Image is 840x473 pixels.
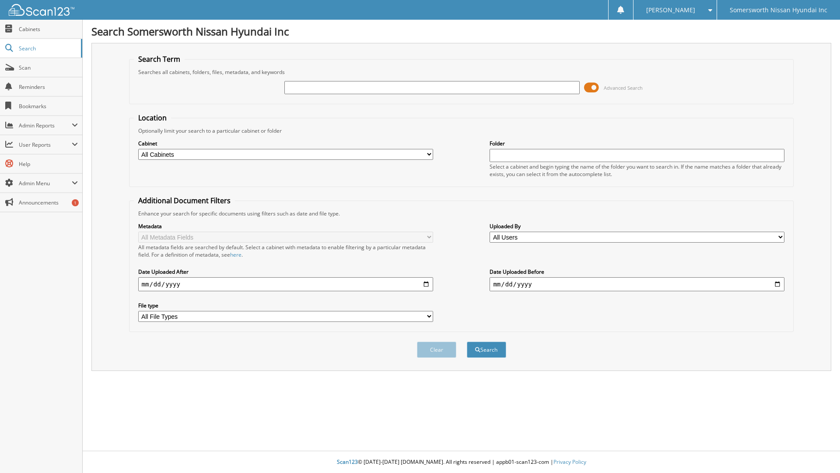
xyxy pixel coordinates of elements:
[19,64,78,71] span: Scan
[134,127,789,134] div: Optionally limit your search to a particular cabinet or folder
[19,141,72,148] span: User Reports
[417,342,456,358] button: Clear
[134,196,235,205] legend: Additional Document Filters
[134,54,185,64] legend: Search Term
[19,45,77,52] span: Search
[467,342,506,358] button: Search
[490,140,784,147] label: Folder
[72,199,79,206] div: 1
[138,140,433,147] label: Cabinet
[490,222,784,230] label: Uploaded By
[490,277,784,291] input: end
[19,180,72,187] span: Admin Menu
[19,25,78,33] span: Cabinets
[19,160,78,168] span: Help
[490,268,784,275] label: Date Uploaded Before
[138,268,433,275] label: Date Uploaded After
[19,122,72,129] span: Admin Reports
[138,302,433,309] label: File type
[91,24,831,39] h1: Search Somersworth Nissan Hyundai Inc
[646,7,695,13] span: [PERSON_NAME]
[138,222,433,230] label: Metadata
[230,251,241,258] a: here
[19,83,78,91] span: Reminders
[9,4,74,16] img: scan123-logo-white.svg
[138,277,433,291] input: start
[134,113,171,123] legend: Location
[337,458,358,466] span: Scan123
[83,452,840,473] div: © [DATE]-[DATE] [DOMAIN_NAME]. All rights reserved | appb01-scan123-com |
[19,102,78,110] span: Bookmarks
[138,244,433,258] div: All metadata fields are searched by default. Select a cabinet with metadata to enable filtering b...
[134,68,789,76] div: Searches all cabinets, folders, files, metadata, and keywords
[730,7,827,13] span: Somersworth Nissan Hyundai Inc
[553,458,586,466] a: Privacy Policy
[134,210,789,217] div: Enhance your search for specific documents using filters such as date and file type.
[490,163,784,178] div: Select a cabinet and begin typing the name of the folder you want to search in. If the name match...
[604,85,643,91] span: Advanced Search
[19,199,78,206] span: Announcements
